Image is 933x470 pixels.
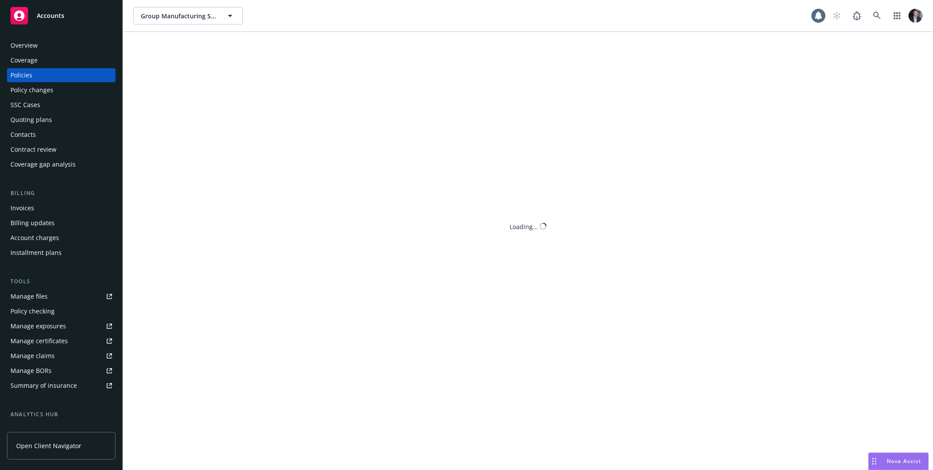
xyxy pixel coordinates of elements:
[10,364,52,378] div: Manage BORs
[10,143,56,157] div: Contract review
[7,157,115,171] a: Coverage gap analysis
[7,216,115,230] a: Billing updates
[887,457,921,465] span: Nova Assist
[7,143,115,157] a: Contract review
[909,9,923,23] img: photo
[141,11,217,21] span: Group Manufacturing Services
[7,201,115,215] a: Invoices
[7,83,115,97] a: Policy changes
[7,113,115,127] a: Quoting plans
[7,304,115,318] a: Policy checking
[848,7,866,24] a: Report a Bug
[10,83,53,97] div: Policy changes
[7,277,115,286] div: Tools
[10,334,68,348] div: Manage certificates
[10,379,77,393] div: Summary of insurance
[7,422,115,436] a: Loss summary generator
[10,349,55,363] div: Manage claims
[10,113,52,127] div: Quoting plans
[7,189,115,198] div: Billing
[10,53,38,67] div: Coverage
[10,68,32,82] div: Policies
[10,422,83,436] div: Loss summary generator
[16,441,81,450] span: Open Client Navigator
[10,128,36,142] div: Contacts
[7,246,115,260] a: Installment plans
[868,453,929,470] button: Nova Assist
[868,7,886,24] a: Search
[7,349,115,363] a: Manage claims
[10,304,55,318] div: Policy checking
[7,128,115,142] a: Contacts
[7,289,115,303] a: Manage files
[510,222,538,231] div: Loading...
[10,157,76,171] div: Coverage gap analysis
[7,364,115,378] a: Manage BORs
[7,53,115,67] a: Coverage
[10,98,40,112] div: SSC Cases
[133,7,243,24] button: Group Manufacturing Services
[10,319,66,333] div: Manage exposures
[7,98,115,112] a: SSC Cases
[828,7,846,24] a: Start snowing
[7,319,115,333] a: Manage exposures
[7,410,115,419] div: Analytics hub
[7,3,115,28] a: Accounts
[10,201,34,215] div: Invoices
[869,453,880,470] div: Drag to move
[10,216,55,230] div: Billing updates
[7,231,115,245] a: Account charges
[7,68,115,82] a: Policies
[7,334,115,348] a: Manage certificates
[10,231,59,245] div: Account charges
[10,289,48,303] div: Manage files
[7,379,115,393] a: Summary of insurance
[10,38,38,52] div: Overview
[37,12,64,19] span: Accounts
[7,38,115,52] a: Overview
[888,7,906,24] a: Switch app
[10,246,62,260] div: Installment plans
